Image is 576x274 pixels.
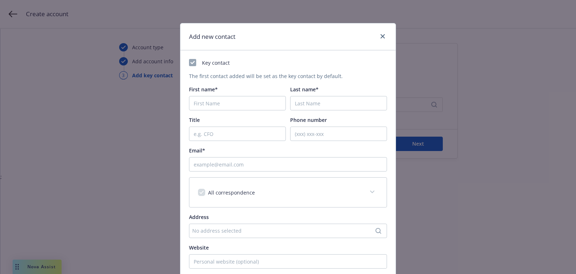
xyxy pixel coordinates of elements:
span: Address [189,214,209,220]
div: Key contact [189,59,387,67]
span: All correspondence [208,189,255,196]
input: example@email.com [189,157,387,172]
button: No address selected [189,224,387,238]
div: All correspondence [189,178,387,207]
h1: Add new contact [189,32,235,41]
span: Title [189,117,200,123]
input: Personal website (optional) [189,254,387,269]
span: Phone number [290,117,327,123]
span: Email* [189,147,205,154]
input: e.g. CFO [189,127,286,141]
span: Website [189,244,209,251]
input: First Name [189,96,286,110]
a: close [378,32,387,41]
input: (xxx) xxx-xxx [290,127,387,141]
div: No address selected [192,227,377,234]
input: Last Name [290,96,387,110]
span: First name* [189,86,218,93]
div: The first contact added will be set as the key contact by default. [189,72,387,80]
svg: Search [375,228,381,234]
span: Last name* [290,86,319,93]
